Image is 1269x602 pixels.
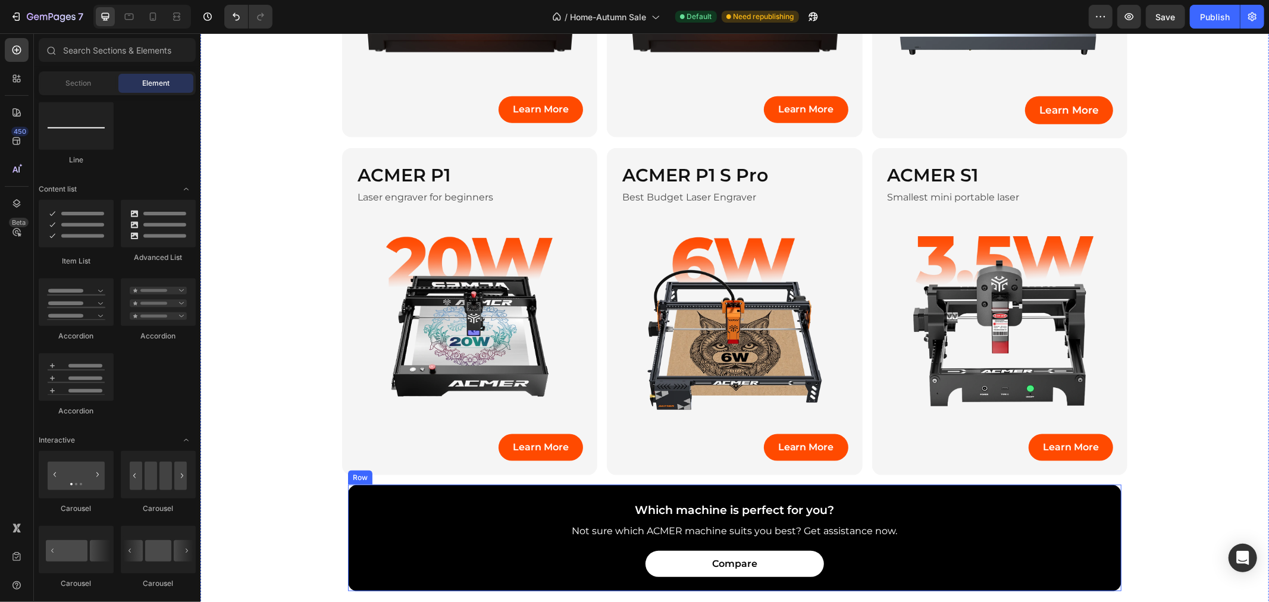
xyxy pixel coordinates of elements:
[734,11,794,22] span: Need republishing
[39,406,114,416] div: Accordion
[157,156,381,173] p: Laser engraver for beginners
[150,439,170,450] div: Row
[224,5,272,29] div: Undo/Redo
[39,503,114,514] div: Carousel
[686,174,913,400] a: ACMER laser engraving machine-S1 Smallest mini portable laser
[1229,544,1257,572] div: Open Intercom Messenger
[177,431,196,450] span: Toggle open
[445,518,623,544] a: Compare
[312,68,368,85] p: Learn More
[121,331,196,341] div: Accordion
[39,184,77,195] span: Content list
[39,38,196,62] input: Search Sections & Elements
[163,467,905,487] p: Which machine is perfect for you?
[512,522,557,540] p: Compare
[1146,5,1185,29] button: Save
[421,174,647,400] a: ACMER laser engraving machine-P1 S Pro Best Budget Laser Engraver
[686,129,913,155] h2: ACMER S1
[578,68,634,85] p: Learn More
[1156,12,1176,22] span: Save
[142,78,170,89] span: Element
[39,331,114,341] div: Accordion
[842,406,898,423] p: Learn More
[687,156,911,173] p: Smallest mini portable laser
[578,406,634,423] p: Learn More
[200,33,1269,602] iframe: Design area
[39,155,114,165] div: Line
[421,129,647,155] h2: ACMER P1 S Pro
[11,127,29,136] div: 450
[571,11,647,23] span: Home-Autumn Sale
[156,174,383,400] a: ACMER laser engraving machine-P1 20W Laser engraver for beginners
[78,10,83,24] p: 7
[839,68,898,86] p: Learn More
[687,11,712,22] span: Default
[39,578,114,589] div: Carousel
[163,490,905,507] p: Not sure which ACMER machine suits you best? Get assistance now.
[1200,11,1230,23] div: Publish
[1190,5,1240,29] button: Publish
[66,78,92,89] span: Section
[121,503,196,514] div: Carousel
[312,406,368,423] p: Learn More
[5,5,89,29] button: 7
[9,218,29,227] div: Beta
[121,252,196,263] div: Advanced List
[39,256,114,266] div: Item List
[177,180,196,199] span: Toggle open
[156,129,383,155] h2: ACMER P1
[121,578,196,589] div: Carousel
[565,11,568,23] span: /
[422,156,646,173] p: Best Budget Laser Engraver
[39,435,75,446] span: Interactive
